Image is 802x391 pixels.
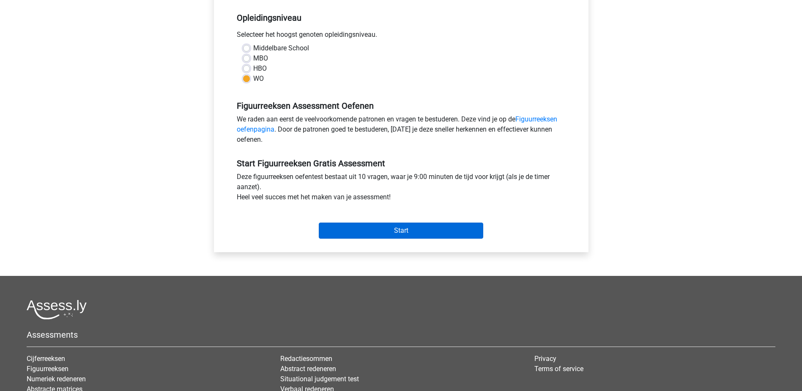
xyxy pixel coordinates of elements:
[237,101,566,111] h5: Figuurreeksen Assessment Oefenen
[280,375,359,383] a: Situational judgement test
[280,365,336,373] a: Abstract redeneren
[280,355,332,363] a: Redactiesommen
[534,365,583,373] a: Terms of service
[27,365,68,373] a: Figuurreeksen
[27,330,775,340] h5: Assessments
[27,375,86,383] a: Numeriek redeneren
[27,300,87,319] img: Assessly logo
[534,355,556,363] a: Privacy
[253,43,309,53] label: Middelbare School
[319,223,483,239] input: Start
[237,158,566,168] h5: Start Figuurreeksen Gratis Assessment
[253,63,267,74] label: HBO
[237,9,566,26] h5: Opleidingsniveau
[253,74,264,84] label: WO
[230,114,572,148] div: We raden aan eerst de veelvoorkomende patronen en vragen te bestuderen. Deze vind je op de . Door...
[230,172,572,206] div: Deze figuurreeksen oefentest bestaat uit 10 vragen, waar je 9:00 minuten de tijd voor krijgt (als...
[230,30,572,43] div: Selecteer het hoogst genoten opleidingsniveau.
[253,53,268,63] label: MBO
[27,355,65,363] a: Cijferreeksen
